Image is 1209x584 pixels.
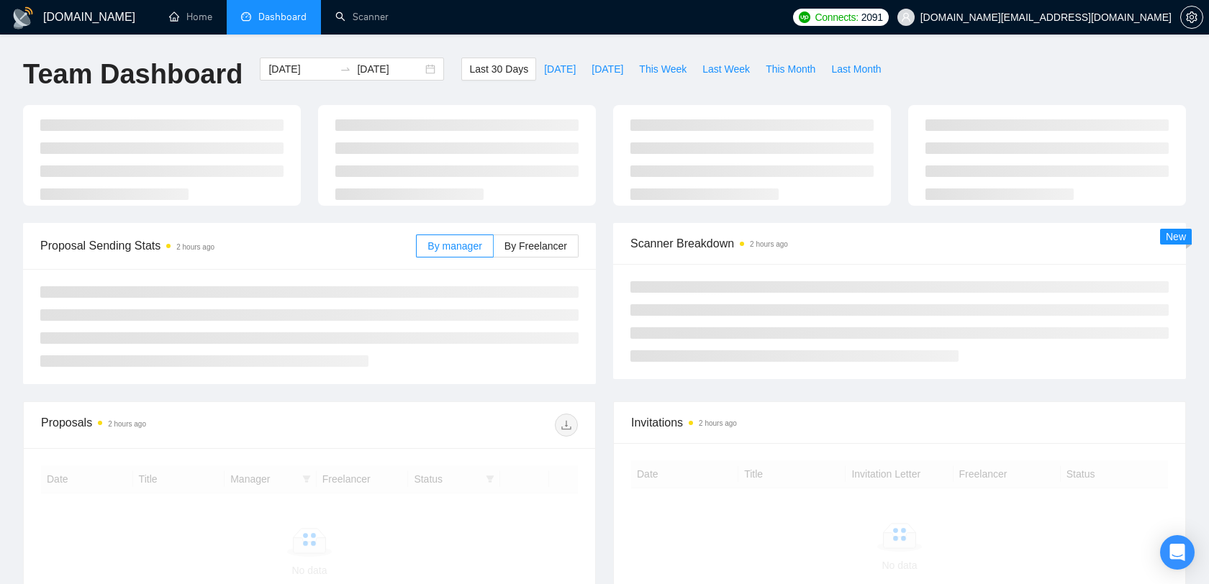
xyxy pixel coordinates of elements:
span: By manager [427,240,481,252]
time: 2 hours ago [699,419,737,427]
time: 2 hours ago [750,240,788,248]
span: [DATE] [544,61,576,77]
span: dashboard [241,12,251,22]
span: Last Week [702,61,750,77]
h1: Team Dashboard [23,58,243,91]
a: searchScanner [335,11,389,23]
input: Start date [268,61,334,77]
span: Dashboard [258,11,307,23]
div: Proposals [41,414,309,437]
a: homeHome [169,11,212,23]
button: Last 30 Days [461,58,536,81]
span: user [901,12,911,22]
span: Last Month [831,61,881,77]
span: By Freelancer [504,240,567,252]
span: [DATE] [592,61,623,77]
span: to [340,63,351,75]
span: Invitations [631,414,1168,432]
time: 2 hours ago [176,243,214,251]
span: swap-right [340,63,351,75]
span: Connects: [815,9,858,25]
button: This Week [631,58,694,81]
span: Scanner Breakdown [630,234,1169,252]
a: setting [1180,12,1203,23]
img: upwork-logo.png [799,12,810,23]
div: Open Intercom Messenger [1160,535,1195,570]
button: This Month [758,58,823,81]
span: 2091 [861,9,883,25]
input: End date [357,61,422,77]
button: Last Week [694,58,758,81]
img: logo [12,6,35,29]
span: This Week [639,61,687,77]
span: setting [1181,12,1203,23]
span: Proposal Sending Stats [40,237,416,255]
button: Last Month [823,58,889,81]
button: setting [1180,6,1203,29]
span: This Month [766,61,815,77]
button: [DATE] [584,58,631,81]
span: Last 30 Days [469,61,528,77]
span: New [1166,231,1186,242]
time: 2 hours ago [108,420,146,428]
button: [DATE] [536,58,584,81]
